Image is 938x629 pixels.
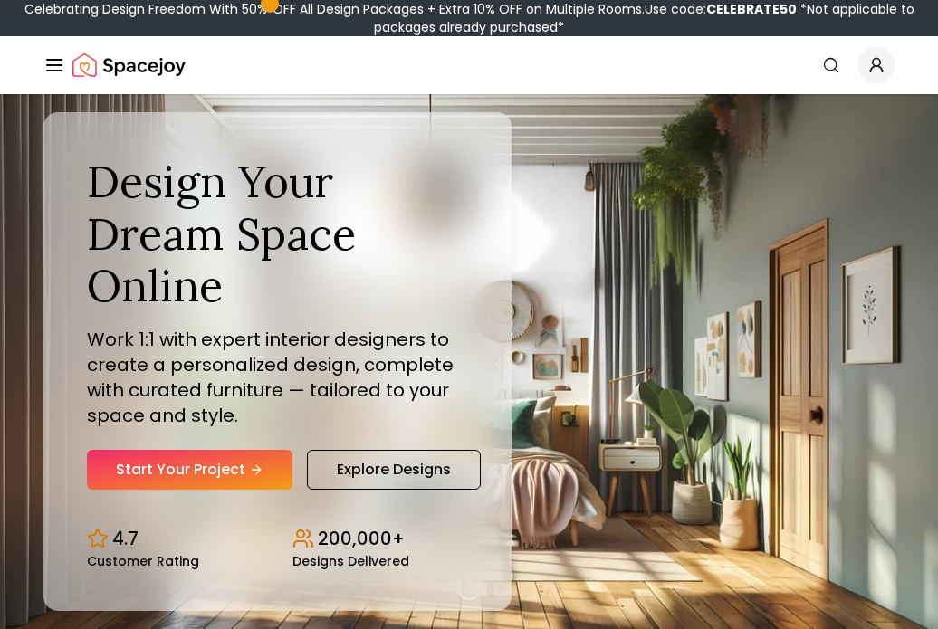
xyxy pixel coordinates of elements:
nav: Global [43,36,895,94]
img: Spacejoy Logo [72,47,186,83]
a: Explore Designs [307,450,481,490]
p: 200,000+ [318,526,405,551]
small: Customer Rating [87,555,199,567]
a: Spacejoy [72,47,186,83]
p: 4.7 [112,526,139,551]
a: Start Your Project [87,450,292,490]
div: Design stats [87,511,468,567]
p: Work 1:1 with expert interior designers to create a personalized design, complete with curated fu... [87,327,468,428]
h1: Design Your Dream Space Online [87,156,468,312]
small: Designs Delivered [292,555,409,567]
